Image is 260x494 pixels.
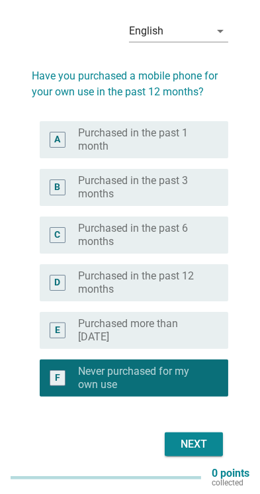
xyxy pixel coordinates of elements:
[212,469,249,478] p: 0 points
[78,270,207,296] label: Purchased in the past 12 months
[78,317,207,344] label: Purchased more than [DATE]
[54,132,60,146] div: A
[78,126,207,153] label: Purchased in the past 1 month
[78,365,207,391] label: Never purchased for my own use
[54,228,60,242] div: C
[165,432,223,456] button: Next
[54,180,60,194] div: B
[54,275,60,289] div: D
[55,371,60,385] div: F
[212,478,249,487] p: collected
[32,55,228,100] h2: Have you purchased a mobile phone for your own use in the past 12 months?
[55,323,60,337] div: E
[129,25,163,37] div: English
[212,23,228,39] i: arrow_drop_down
[175,436,212,452] div: Next
[78,174,207,201] label: Purchased in the past 3 months
[78,222,207,248] label: Purchased in the past 6 months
